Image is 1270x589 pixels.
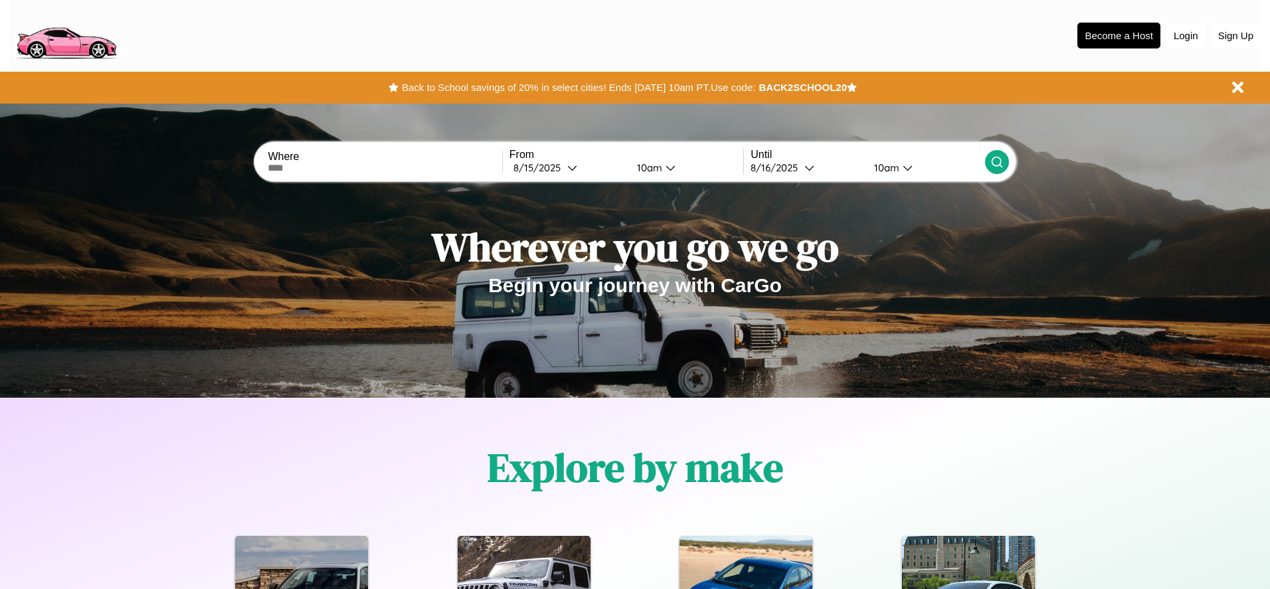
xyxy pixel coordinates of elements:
button: Back to School savings of 20% in select cities! Ends [DATE] 10am PT.Use code: [399,78,759,97]
button: 8/15/2025 [509,161,626,175]
button: Sign Up [1212,23,1260,48]
label: From [509,149,743,161]
div: 10am [867,161,903,174]
div: 8 / 16 / 2025 [751,161,804,174]
label: Until [751,149,984,161]
button: Become a Host [1077,23,1160,48]
div: 10am [630,161,666,174]
img: logo [10,7,122,62]
div: 8 / 15 / 2025 [513,161,567,174]
button: 10am [626,161,743,175]
button: Login [1167,23,1205,48]
button: 10am [863,161,984,175]
b: BACK2SCHOOL20 [759,82,847,93]
label: Where [268,151,501,163]
h1: Explore by make [488,440,783,495]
